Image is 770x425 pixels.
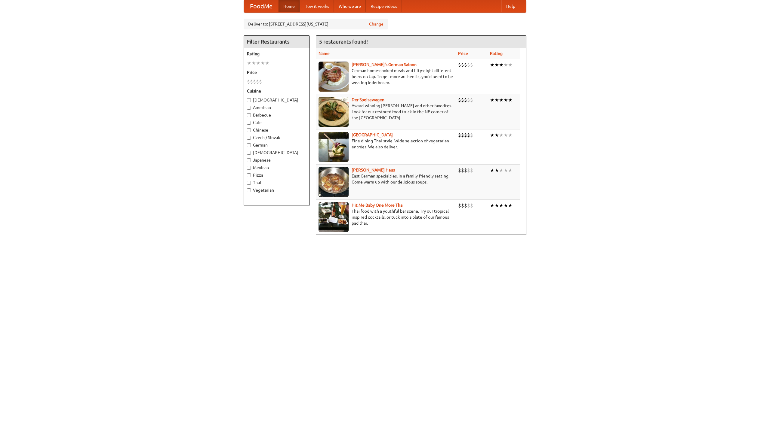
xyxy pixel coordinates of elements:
li: ★ [494,62,499,68]
li: $ [461,132,464,138]
li: $ [464,97,467,103]
label: Czech / Slovak [247,135,306,141]
a: Name [319,51,330,56]
label: Thai [247,180,306,186]
a: [PERSON_NAME]'s German Saloon [352,62,417,67]
li: ★ [494,167,499,174]
input: Czech / Slovak [247,136,251,140]
p: German home-cooked meals and fifty-eight different beers on tap. To get more authentic, you'd nee... [319,68,453,86]
li: ★ [508,202,513,209]
li: ★ [504,97,508,103]
li: $ [470,132,473,138]
li: ★ [508,62,513,68]
a: How it works [300,0,334,12]
li: $ [467,132,470,138]
a: Change [369,21,383,27]
a: Recipe videos [366,0,402,12]
a: [PERSON_NAME] Haus [352,168,395,172]
li: ★ [260,60,265,66]
li: $ [458,97,461,103]
a: FoodMe [244,0,279,12]
li: ★ [504,62,508,68]
li: ★ [494,202,499,209]
li: ★ [247,60,251,66]
li: $ [464,167,467,174]
li: $ [470,202,473,209]
img: speisewagen.jpg [319,97,349,127]
img: esthers.jpg [319,62,349,92]
input: Mexican [247,166,251,170]
label: [DEMOGRAPHIC_DATA] [247,97,306,103]
a: Help [501,0,520,12]
a: Rating [490,51,503,56]
li: ★ [499,167,504,174]
li: ★ [504,132,508,138]
img: babythai.jpg [319,202,349,232]
label: Vegetarian [247,187,306,193]
li: $ [461,167,464,174]
li: ★ [490,167,494,174]
label: Mexican [247,165,306,171]
input: Barbecue [247,113,251,117]
li: $ [470,97,473,103]
input: Chinese [247,128,251,132]
input: Vegetarian [247,188,251,192]
li: ★ [499,132,504,138]
input: Japanese [247,158,251,162]
p: East German specialties, in a family-friendly setting. Come warm up with our delicious soups. [319,173,453,185]
li: $ [461,202,464,209]
input: [DEMOGRAPHIC_DATA] [247,151,251,155]
li: ★ [508,97,513,103]
li: $ [464,62,467,68]
li: ★ [504,167,508,174]
li: $ [461,97,464,103]
li: ★ [490,97,494,103]
li: ★ [256,60,260,66]
li: $ [253,78,256,85]
li: $ [467,202,470,209]
li: $ [458,132,461,138]
p: Fine dining Thai-style. Wide selection of vegetarian entrées. We also deliver. [319,138,453,150]
li: $ [470,167,473,174]
label: Cafe [247,120,306,126]
a: Der Speisewagen [352,97,384,102]
h4: Filter Restaurants [244,36,310,48]
label: Barbecue [247,112,306,118]
li: $ [458,62,461,68]
li: $ [470,62,473,68]
a: [GEOGRAPHIC_DATA] [352,132,393,137]
h5: Cuisine [247,88,306,94]
a: Home [279,0,300,12]
li: ★ [508,167,513,174]
li: $ [461,62,464,68]
li: $ [464,132,467,138]
li: ★ [490,132,494,138]
li: ★ [494,97,499,103]
li: $ [464,202,467,209]
li: $ [467,62,470,68]
img: kohlhaus.jpg [319,167,349,197]
li: $ [467,167,470,174]
li: $ [247,78,250,85]
label: Chinese [247,127,306,133]
li: $ [458,202,461,209]
li: $ [467,97,470,103]
li: ★ [490,202,494,209]
p: Thai food with a youthful bar scene. Try our tropical inspired cocktails, or tuck into a plate of... [319,208,453,226]
li: ★ [490,62,494,68]
li: $ [458,167,461,174]
input: Thai [247,181,251,185]
li: ★ [499,202,504,209]
li: $ [250,78,253,85]
div: Deliver to: [STREET_ADDRESS][US_STATE] [244,19,388,29]
h5: Price [247,69,306,75]
a: Hit Me Baby One More Thai [352,203,404,208]
input: [DEMOGRAPHIC_DATA] [247,98,251,102]
a: Who we are [334,0,366,12]
input: German [247,143,251,147]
